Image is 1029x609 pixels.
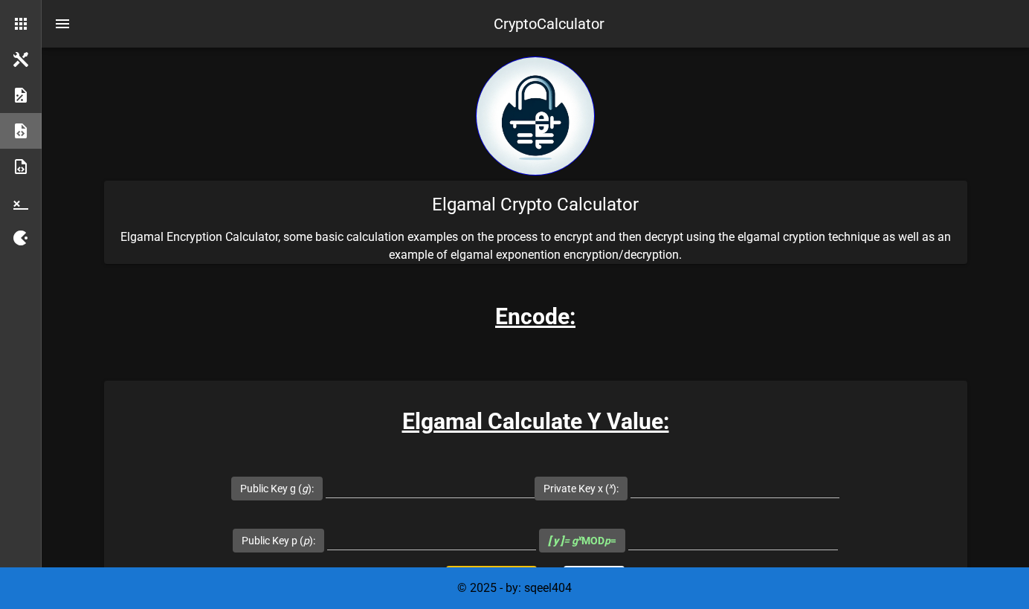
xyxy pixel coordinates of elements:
label: Private Key x ( ): [543,481,619,496]
h3: Elgamal Calculate Y Value: [104,405,967,438]
button: Clear [564,566,625,593]
span: MOD = [548,535,616,547]
p: Elgamal Encryption Calculator, some basic calculation examples on the process to encrypt and then... [104,228,967,264]
label: Public Key g ( ): [240,481,314,496]
b: [ y ] [548,535,564,547]
button: Calculate [446,566,536,593]
sup: x [578,533,581,543]
i: p [604,535,610,547]
img: encryption logo [476,57,595,175]
div: Elgamal Crypto Calculator [104,181,967,228]
button: nav-menu-toggle [45,6,80,42]
div: CryptoCalculator [494,13,604,35]
span: © 2025 - by: sqeel404 [457,581,572,595]
a: home [476,164,595,178]
i: p [303,535,309,547]
i: = g [548,535,581,547]
label: Public Key p ( ): [242,533,315,548]
i: g [302,483,308,494]
h3: Encode: [495,300,575,333]
sup: x [609,481,613,491]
